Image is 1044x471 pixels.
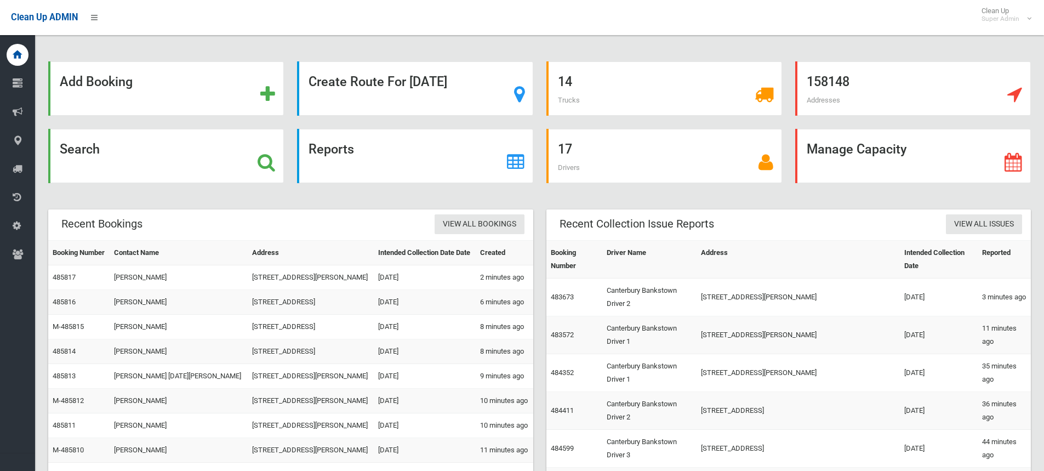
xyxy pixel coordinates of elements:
a: M-485812 [53,396,84,405]
td: 44 minutes ago [978,430,1031,468]
th: Booking Number [546,241,603,279]
a: Create Route For [DATE] [297,61,533,116]
a: 484411 [551,406,574,415]
span: Addresses [807,96,840,104]
td: [PERSON_NAME] [110,389,247,413]
a: Search [48,129,284,183]
a: M-485810 [53,446,84,454]
th: Driver Name [602,241,697,279]
a: 14 Trucks [546,61,782,116]
th: Intended Collection Date Date [374,241,476,265]
a: 485811 [53,421,76,429]
td: [STREET_ADDRESS][PERSON_NAME] [248,265,374,290]
th: Intended Collection Date [900,241,977,279]
a: View All Bookings [435,214,524,235]
td: 3 minutes ago [978,279,1031,316]
td: Canterbury Bankstown Driver 2 [602,279,697,316]
td: [STREET_ADDRESS][PERSON_NAME] [697,316,900,354]
td: [STREET_ADDRESS][PERSON_NAME] [248,389,374,413]
td: Canterbury Bankstown Driver 1 [602,354,697,392]
td: [STREET_ADDRESS][PERSON_NAME] [697,279,900,316]
strong: 14 [558,74,572,89]
a: View All Issues [946,214,1022,235]
td: [STREET_ADDRESS][PERSON_NAME] [248,413,374,438]
td: Canterbury Bankstown Driver 3 [602,430,697,468]
td: 8 minutes ago [476,339,533,364]
td: [DATE] [900,279,977,316]
td: 10 minutes ago [476,389,533,413]
strong: Manage Capacity [807,141,906,157]
td: [PERSON_NAME] [110,290,247,315]
td: 11 minutes ago [476,438,533,463]
td: 9 minutes ago [476,364,533,389]
span: Clean Up [976,7,1030,23]
a: 158148 Addresses [795,61,1031,116]
strong: Reports [309,141,354,157]
td: [DATE] [374,315,476,339]
strong: Add Booking [60,74,133,89]
td: [DATE] [374,339,476,364]
a: Manage Capacity [795,129,1031,183]
a: 483572 [551,331,574,339]
a: M-485815 [53,322,84,331]
td: 36 minutes ago [978,392,1031,430]
td: [STREET_ADDRESS] [248,339,374,364]
td: [PERSON_NAME] [110,438,247,463]
td: [DATE] [900,430,977,468]
td: [STREET_ADDRESS] [697,430,900,468]
a: Add Booking [48,61,284,116]
td: [STREET_ADDRESS][PERSON_NAME] [248,364,374,389]
td: [PERSON_NAME] [110,413,247,438]
td: [DATE] [374,389,476,413]
td: 11 minutes ago [978,316,1031,354]
td: [DATE] [374,290,476,315]
td: [DATE] [374,265,476,290]
td: [PERSON_NAME] [DATE][PERSON_NAME] [110,364,247,389]
th: Address [697,241,900,279]
a: 485813 [53,372,76,380]
td: [STREET_ADDRESS] [697,392,900,430]
strong: Search [60,141,100,157]
td: 2 minutes ago [476,265,533,290]
td: [DATE] [374,413,476,438]
span: Trucks [558,96,580,104]
a: 485817 [53,273,76,281]
span: Clean Up ADMIN [11,12,78,22]
td: [PERSON_NAME] [110,315,247,339]
td: [STREET_ADDRESS] [248,290,374,315]
td: [STREET_ADDRESS] [248,315,374,339]
td: [DATE] [900,392,977,430]
td: [DATE] [900,316,977,354]
td: [STREET_ADDRESS][PERSON_NAME] [697,354,900,392]
td: Canterbury Bankstown Driver 1 [602,316,697,354]
th: Booking Number [48,241,110,265]
small: Super Admin [982,15,1019,23]
span: Drivers [558,163,580,172]
a: 17 Drivers [546,129,782,183]
th: Created [476,241,533,265]
header: Recent Bookings [48,213,156,235]
td: [PERSON_NAME] [110,339,247,364]
td: 35 minutes ago [978,354,1031,392]
td: [DATE] [374,364,476,389]
strong: Create Route For [DATE] [309,74,447,89]
strong: 17 [558,141,572,157]
td: [PERSON_NAME] [110,265,247,290]
a: Reports [297,129,533,183]
td: [STREET_ADDRESS][PERSON_NAME] [248,438,374,463]
th: Reported [978,241,1031,279]
td: Canterbury Bankstown Driver 2 [602,392,697,430]
th: Contact Name [110,241,247,265]
td: 8 minutes ago [476,315,533,339]
a: 483673 [551,293,574,301]
a: 485814 [53,347,76,355]
td: [DATE] [374,438,476,463]
th: Address [248,241,374,265]
a: 485816 [53,298,76,306]
a: 484352 [551,368,574,377]
strong: 158148 [807,74,849,89]
td: 6 minutes ago [476,290,533,315]
header: Recent Collection Issue Reports [546,213,727,235]
td: [DATE] [900,354,977,392]
td: 10 minutes ago [476,413,533,438]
